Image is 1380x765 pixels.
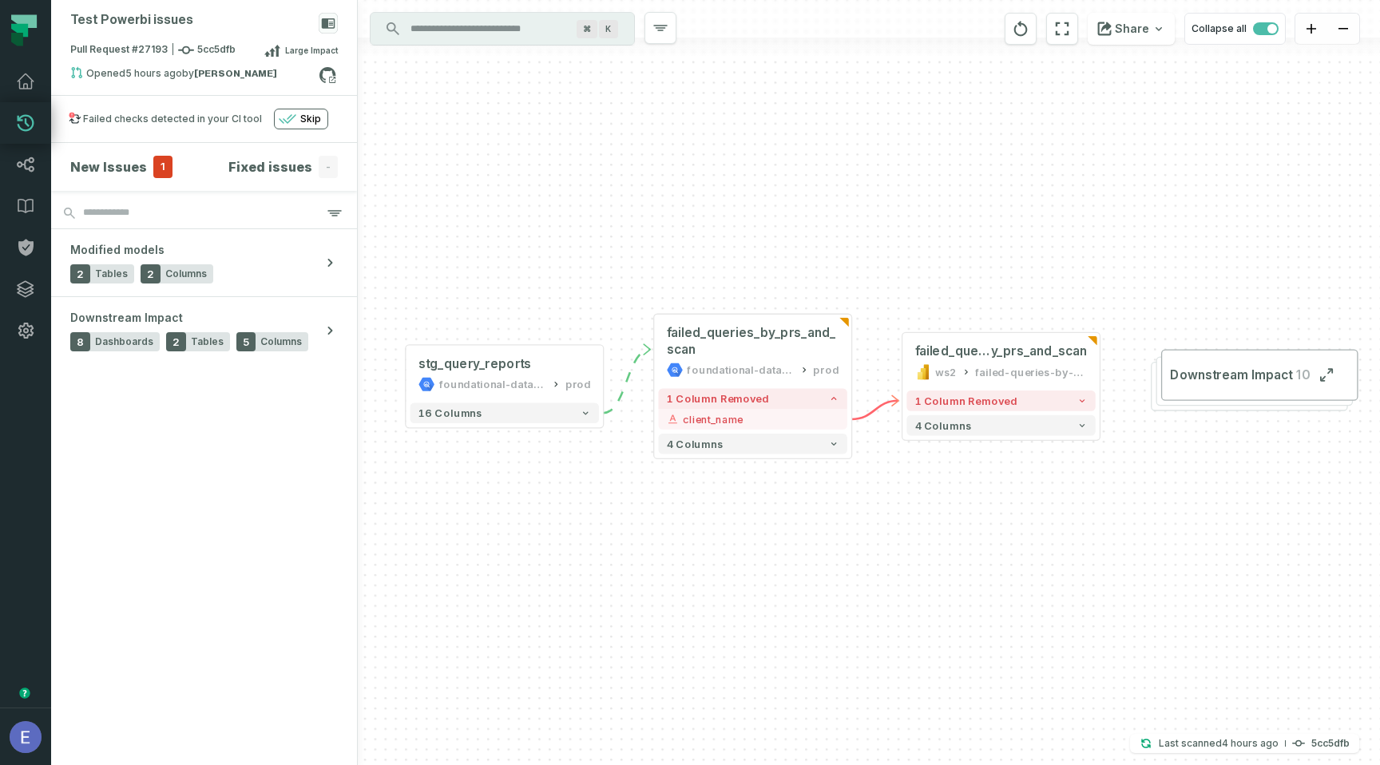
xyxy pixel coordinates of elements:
span: Skip [300,113,321,125]
div: Opened by [70,66,319,85]
div: foundational-data-stack [687,362,795,379]
span: failed_queries_b [915,343,991,360]
span: 5 [236,332,256,351]
div: failed-queries-by-client [975,364,1087,381]
span: 1 column removed [667,393,769,405]
div: prod [813,362,839,379]
relative-time: Oct 5, 2025, 9:26 AM GMT+3 [125,67,182,79]
span: Columns [165,268,207,280]
span: Press ⌘ + K to focus the search bar [599,20,618,38]
button: New Issues1Fixed issues- [70,156,338,178]
strong: Elisheva Lapid (elish7lapid) [194,69,277,78]
button: zoom in [1295,14,1327,45]
span: y_prs_and_scan [991,343,1088,360]
div: foundational-data-stack [439,376,547,393]
h4: Fixed issues [228,157,312,176]
g: Edge from bdba82723c42e692db8f9ade3935bd3f to 0305476cb434cd7ad91d89967bae13fc [603,350,650,414]
h4: New Issues [70,157,147,176]
div: failed_queries_by_prs_and_scan [915,343,1088,360]
span: failed_queries_by_prs_and_scan [667,325,839,358]
button: Downstream Impact10 [1161,350,1358,401]
span: string [667,413,679,425]
div: Failed checks detected in your CI tool [83,113,262,125]
div: Tooltip anchor [18,686,32,700]
button: client_name [658,409,847,430]
h4: 5cc5dfb [1311,739,1350,748]
span: Tables [191,335,224,348]
span: Downstream Impact [70,310,183,326]
div: ws2 [935,364,957,381]
span: client_name [683,411,839,426]
span: Press ⌘ + K to focus the search bar [577,20,597,38]
span: 4 columns [667,438,724,450]
span: Pull Request #27193 5cc5dfb [70,42,236,58]
button: Last scanned[DATE] 9:30:14 AM5cc5dfb [1130,734,1359,753]
span: Columns [260,335,302,348]
relative-time: Oct 5, 2025, 9:30 AM GMT+3 [1222,737,1279,749]
g: Edge from 0305476cb434cd7ad91d89967bae13fc to 2def306c2a75e045062aaf5445d8f352 [851,401,898,419]
button: Downstream Impact8Dashboards2Tables5Columns [51,297,357,364]
span: 16 columns [418,407,482,419]
div: stg_query_reports [418,355,531,372]
a: View on github [317,65,338,85]
span: - [319,156,338,178]
span: Modified models [70,242,165,258]
div: prod [565,376,591,393]
span: 1 column removed [915,394,1017,406]
div: Test Powerbi issues [70,13,193,28]
span: Dashboards [95,335,153,348]
span: 2 [141,264,161,283]
span: 2 [166,332,186,351]
span: 1 [153,156,172,178]
span: 4 columns [915,419,972,431]
span: Downstream Impact [1170,367,1292,383]
span: 2 [70,264,90,283]
button: Skip [274,109,328,129]
span: 8 [70,332,90,351]
button: Modified models2Tables2Columns [51,229,357,296]
span: Tables [95,268,128,280]
img: avatar of Elisheva Lapid [10,721,42,753]
p: Last scanned [1159,735,1279,751]
span: Large Impact [285,44,338,57]
button: Share [1088,13,1175,45]
button: zoom out [1327,14,1359,45]
span: 10 [1292,367,1310,383]
button: Collapse all [1184,13,1286,45]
